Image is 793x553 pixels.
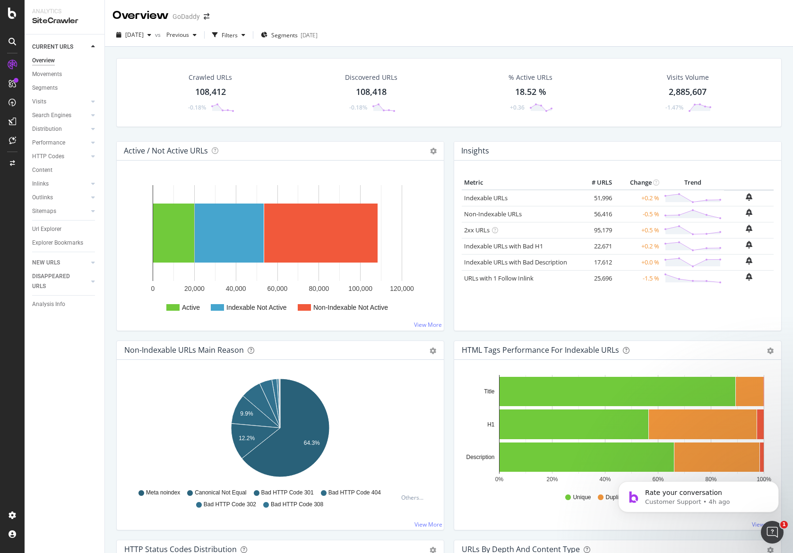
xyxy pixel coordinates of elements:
[32,224,98,234] a: Url Explorer
[577,206,614,222] td: 56,416
[112,27,155,43] button: [DATE]
[599,476,611,483] text: 40%
[32,138,65,148] div: Performance
[32,238,98,248] a: Explorer Bookmarks
[226,304,287,311] text: Indexable Not Active
[462,375,774,485] svg: A chart.
[577,222,614,238] td: 95,179
[124,345,244,355] div: Non-Indexable URLs Main Reason
[32,238,83,248] div: Explorer Bookmarks
[32,56,55,66] div: Overview
[124,145,208,157] h4: Active / Not Active URLs
[464,210,522,218] a: Non-Indexable URLs
[32,179,49,189] div: Inlinks
[662,176,724,190] th: Trend
[240,410,253,417] text: 9.9%
[614,176,662,190] th: Change
[32,69,98,79] a: Movements
[401,493,428,502] div: Others...
[125,31,144,39] span: 2025 Sep. 7th
[614,238,662,254] td: +0.2 %
[414,520,442,528] a: View More
[32,152,88,162] a: HTTP Codes
[328,489,381,497] span: Bad HTTP Code 404
[271,31,298,39] span: Segments
[32,97,88,107] a: Visits
[151,285,155,292] text: 0
[32,193,88,203] a: Outlinks
[313,304,388,311] text: Non-Indexable Not Active
[208,27,249,43] button: Filters
[430,348,436,354] div: gear
[573,493,591,502] span: Unique
[356,86,387,98] div: 108,418
[462,176,577,190] th: Metric
[182,304,200,311] text: Active
[32,83,98,93] a: Segments
[349,103,367,111] div: -0.18%
[614,190,662,206] td: +0.2 %
[301,31,318,39] div: [DATE]
[257,27,321,43] button: Segments[DATE]
[464,194,508,202] a: Indexable URLs
[577,238,614,254] td: 22,671
[761,521,784,544] iframe: Intercom live chat
[484,388,495,395] text: Title
[163,31,189,39] span: Previous
[577,270,614,286] td: 25,696
[188,103,206,111] div: -0.18%
[32,258,60,268] div: NEW URLS
[204,501,256,509] span: Bad HTTP Code 302
[430,148,437,154] i: Options
[510,103,525,111] div: +0.36
[226,285,246,292] text: 40,000
[746,209,752,216] div: bell-plus
[665,103,683,111] div: -1.47%
[390,285,414,292] text: 120,000
[32,193,53,203] div: Outlinks
[746,193,752,201] div: bell-plus
[112,8,169,24] div: Overview
[32,42,88,52] a: CURRENT URLS
[32,124,62,134] div: Distribution
[172,12,200,21] div: GoDaddy
[32,272,88,291] a: DISAPPEARED URLS
[32,206,88,216] a: Sitemaps
[267,285,288,292] text: 60,000
[461,145,489,157] h4: Insights
[32,83,58,93] div: Segments
[32,258,88,268] a: NEW URLS
[515,86,546,98] div: 18.52 %
[32,272,80,291] div: DISAPPEARED URLS
[746,225,752,232] div: bell-plus
[32,138,88,148] a: Performance
[32,165,98,175] a: Content
[614,254,662,270] td: +0.0 %
[546,476,558,483] text: 20%
[604,461,793,527] iframe: Intercom notifications message
[345,73,397,82] div: Discovered URLs
[261,489,314,497] span: Bad HTTP Code 301
[189,73,232,82] div: Crawled URLs
[746,273,752,281] div: bell-plus
[577,176,614,190] th: # URLS
[222,31,238,39] div: Filters
[195,86,226,98] div: 108,412
[464,226,490,234] a: 2xx URLs
[32,179,88,189] a: Inlinks
[746,257,752,264] div: bell-plus
[348,285,372,292] text: 100,000
[487,421,495,428] text: H1
[32,111,88,120] a: Search Engines
[124,375,436,485] svg: A chart.
[32,97,46,107] div: Visits
[614,222,662,238] td: +0.5 %
[746,241,752,248] div: bell-plus
[239,435,255,442] text: 12.2%
[195,489,246,497] span: Canonical Not Equal
[124,176,436,323] div: A chart.
[204,13,209,20] div: arrow-right-arrow-left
